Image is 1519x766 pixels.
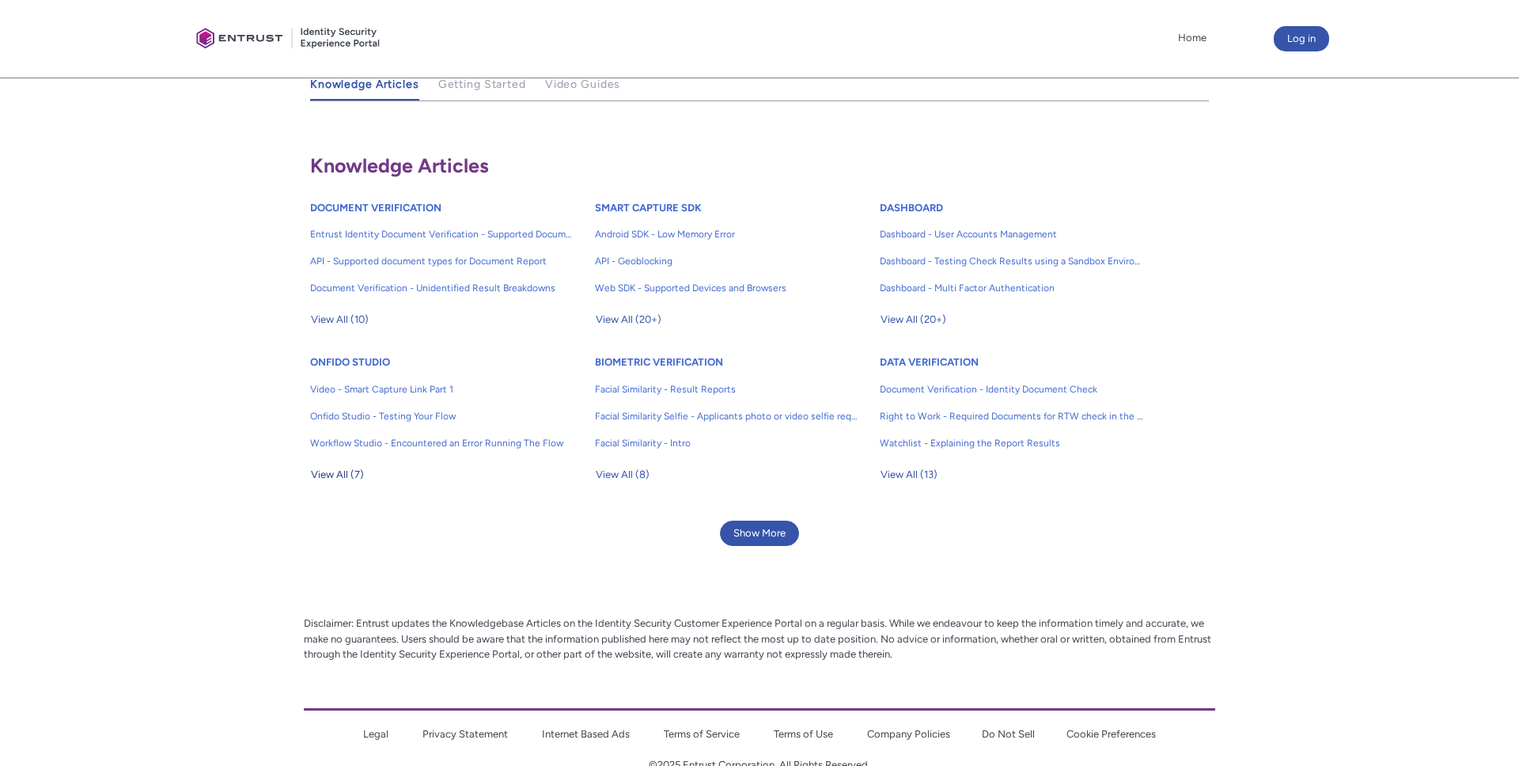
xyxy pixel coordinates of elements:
a: ONFIDO STUDIO [310,356,390,368]
span: View All (7) [311,463,364,487]
a: DASHBOARD [880,202,943,214]
span: View All (20+) [881,308,946,332]
a: Document Verification - Unidentified Result Breakdowns [310,275,573,301]
button: View All (20+) [880,307,947,332]
a: Dashboard - Multi Factor Authentication [880,275,1142,301]
a: Android SDK - Low Memory Error [595,221,858,248]
a: DOCUMENT VERIFICATION [310,202,441,214]
a: Watchlist - Explaining the Report Results [880,430,1142,457]
span: View All (10) [311,308,369,332]
span: Dashboard - Multi Factor Authentication [880,281,1142,295]
span: Document Verification - Identity Document Check [880,382,1142,396]
button: View All (10) [310,307,369,332]
a: Terms of Use [774,728,833,740]
a: Document Verification - Identity Document Check [880,376,1142,403]
a: Video - Smart Capture Link Part 1 [310,376,573,403]
button: Show More [720,521,799,546]
a: API - Geoblocking [595,248,858,275]
span: View All (13) [881,463,938,487]
p: Disclaimer: Entrust updates the Knowledgebase Articles on the Identity Security Customer Experien... [304,616,1215,662]
a: Home [1174,26,1210,50]
a: Dashboard - User Accounts Management [880,221,1142,248]
a: Facial Similarity - Intro [595,430,858,457]
a: SMART CAPTURE SDK [595,202,702,214]
a: Knowledge Articles [310,70,419,100]
span: View All (20+) [596,308,661,332]
a: Video Guides [545,70,621,100]
a: Facial Similarity - Result Reports [595,376,858,403]
span: Android SDK - Low Memory Error [595,227,858,241]
a: Do Not Sell [982,728,1035,740]
a: Privacy Statement [422,728,508,740]
a: Entrust Identity Document Verification - Supported Document type and size [310,221,573,248]
span: Knowledge Articles [310,154,489,177]
a: Terms of Service [664,728,740,740]
span: Facial Similarity - Intro [595,436,858,450]
a: Dashboard - Testing Check Results using a Sandbox Environment [880,248,1142,275]
span: API - Supported document types for Document Report [310,254,573,268]
span: Dashboard - Testing Check Results using a Sandbox Environment [880,254,1142,268]
a: Right to Work - Required Documents for RTW check in the [GEOGRAPHIC_DATA] [880,403,1142,430]
button: View All (20+) [595,307,662,332]
button: View All (7) [310,462,365,487]
a: Workflow Studio - Encountered an Error Running The Flow [310,430,573,457]
span: Facial Similarity Selfie - Applicants photo or video selfie requirements [595,409,858,423]
span: Watchlist - Explaining the Report Results [880,436,1142,450]
span: Onfido Studio - Testing Your Flow [310,409,573,423]
span: Dashboard - User Accounts Management [880,227,1142,241]
span: Entrust Identity Document Verification - Supported Document type and size [310,227,573,241]
span: Video Guides [545,78,621,91]
a: Web SDK - Supported Devices and Browsers [595,275,858,301]
button: Log in [1274,26,1329,51]
button: View All (8) [595,462,650,487]
a: Getting Started [438,70,526,100]
a: Cookie Preferences [1066,728,1156,740]
span: Video - Smart Capture Link Part 1 [310,382,573,396]
button: View All (13) [880,462,938,487]
span: Getting Started [438,78,526,91]
a: API - Supported document types for Document Report [310,248,573,275]
span: API - Geoblocking [595,254,858,268]
a: Internet Based Ads [542,728,630,740]
span: View All (8) [596,463,650,487]
a: BIOMETRIC VERIFICATION [595,356,723,368]
span: Right to Work - Required Documents for RTW check in the [GEOGRAPHIC_DATA] [880,409,1142,423]
a: DATA VERIFICATION [880,356,979,368]
span: Document Verification - Unidentified Result Breakdowns [310,281,573,295]
span: Knowledge Articles [310,78,419,91]
a: Legal [363,728,388,740]
span: Web SDK - Supported Devices and Browsers [595,281,858,295]
span: Workflow Studio - Encountered an Error Running The Flow [310,436,573,450]
a: Facial Similarity Selfie - Applicants photo or video selfie requirements [595,403,858,430]
a: Onfido Studio - Testing Your Flow [310,403,573,430]
a: Company Policies [867,728,950,740]
span: Facial Similarity - Result Reports [595,382,858,396]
